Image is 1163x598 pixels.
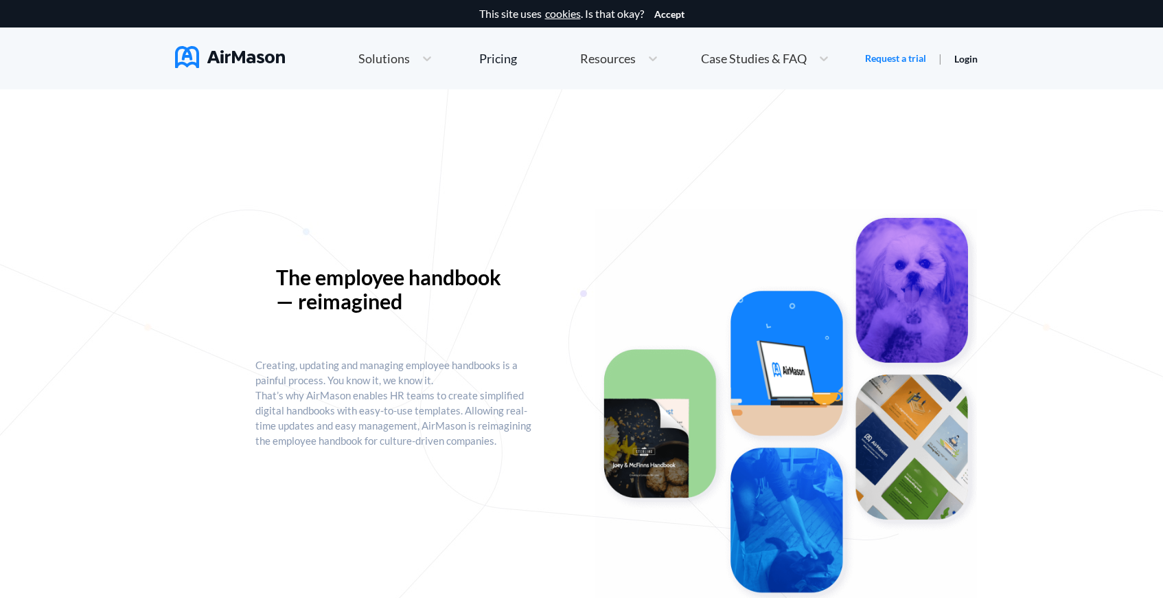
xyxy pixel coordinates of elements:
[479,46,517,71] a: Pricing
[545,8,581,20] a: cookies
[580,52,636,65] span: Resources
[701,52,807,65] span: Case Studies & FAQ
[175,46,285,68] img: AirMason Logo
[865,52,926,65] a: Request a trial
[954,53,978,65] a: Login
[276,265,516,313] p: The employee handbook — reimagined
[654,9,684,20] button: Accept cookies
[255,357,538,448] p: Creating, updating and managing employee handbooks is a painful process. You know it, we know it....
[939,52,942,65] span: |
[479,52,517,65] div: Pricing
[358,52,410,65] span: Solutions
